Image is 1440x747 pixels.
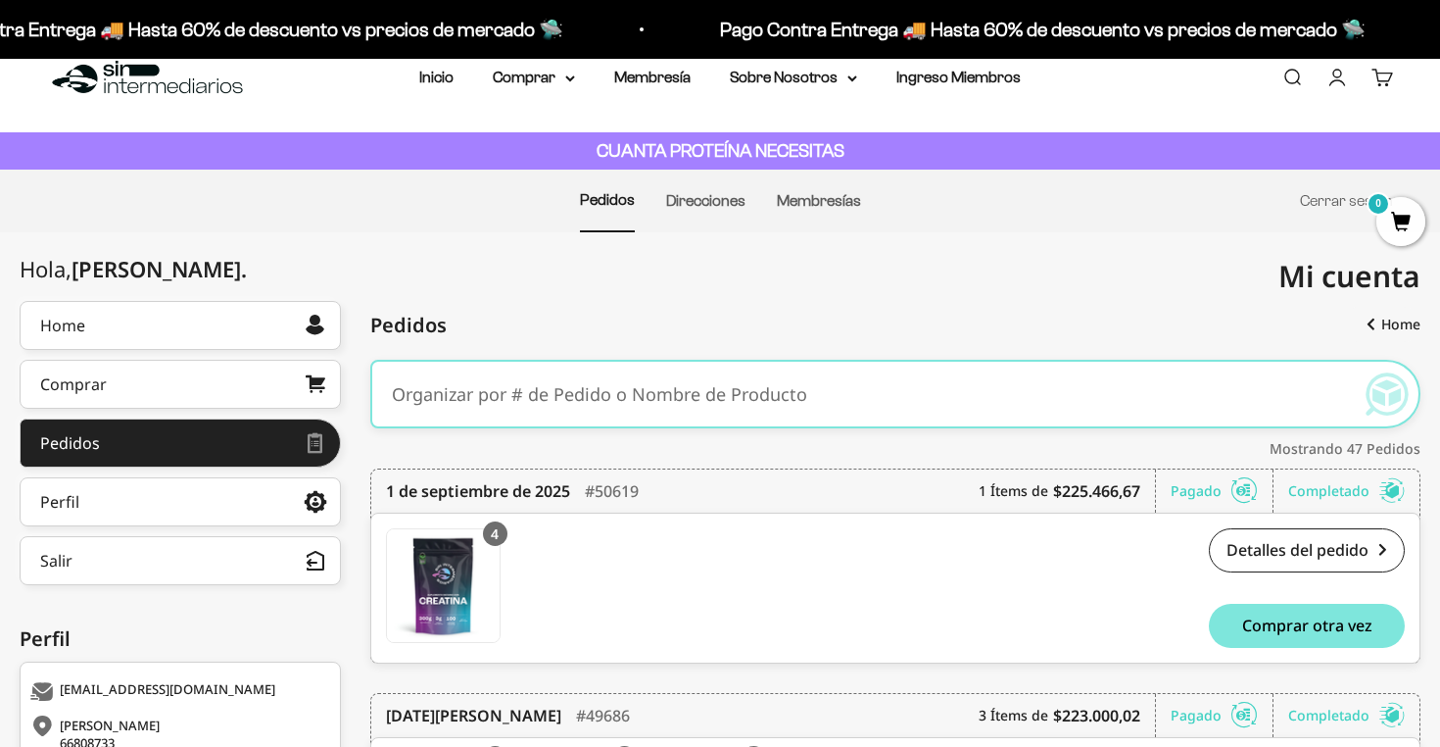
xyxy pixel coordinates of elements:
[580,191,635,208] a: Pedidos
[896,69,1021,85] a: Ingreso Miembros
[614,69,691,85] a: Membresía
[40,553,72,569] div: Salir
[576,694,630,737] div: #49686
[493,65,575,90] summary: Comprar
[666,192,745,209] a: Direcciones
[1053,704,1140,727] b: $223.000,02
[20,419,341,468] a: Pedidos
[419,69,454,85] a: Inicio
[30,682,325,702] div: [EMAIL_ADDRESS][DOMAIN_NAME]
[20,624,341,654] div: Perfil
[1171,694,1273,737] div: Pagado
[1352,307,1420,342] a: Home
[72,254,247,283] span: [PERSON_NAME]
[40,494,79,510] div: Perfil
[1209,528,1405,573] a: Detalles del pedido
[597,140,844,161] strong: CUANTA PROTEÍNA NECESITAS
[392,365,1341,423] input: Organizar por # de Pedido o Nombre de Producto
[483,522,507,546] div: 4
[370,438,1421,459] div: Mostrando 47 Pedidos
[40,376,107,392] div: Comprar
[20,257,247,281] div: Hola,
[979,470,1156,513] div: 1 Ítems de
[1367,192,1390,216] mark: 0
[40,435,100,451] div: Pedidos
[370,311,447,340] span: Pedidos
[1209,604,1405,648] button: Comprar otra vez
[241,254,247,283] span: .
[1171,470,1273,513] div: Pagado
[1053,479,1140,503] b: $225.466,67
[20,360,341,409] a: Comprar
[20,301,341,350] a: Home
[730,65,857,90] summary: Sobre Nosotros
[777,192,861,209] a: Membresías
[387,529,500,642] img: Translation missing: es.Creatina Monohidrato
[386,528,501,643] a: Creatina Monohidrato
[1376,213,1425,234] a: 0
[585,470,639,513] div: #50619
[1288,470,1405,513] div: Completado
[719,14,1365,45] p: Pago Contra Entrega 🚚 Hasta 60% de descuento vs precios de mercado 🛸
[386,479,570,503] time: 1 de septiembre de 2025
[20,536,341,585] button: Salir
[1288,694,1405,737] div: Completado
[40,318,85,333] div: Home
[979,694,1156,737] div: 3 Ítems de
[386,704,561,727] time: [DATE][PERSON_NAME]
[1242,618,1372,633] span: Comprar otra vez
[20,477,341,526] a: Perfil
[1278,256,1420,296] span: Mi cuenta
[1300,192,1393,209] a: Cerrar sesión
